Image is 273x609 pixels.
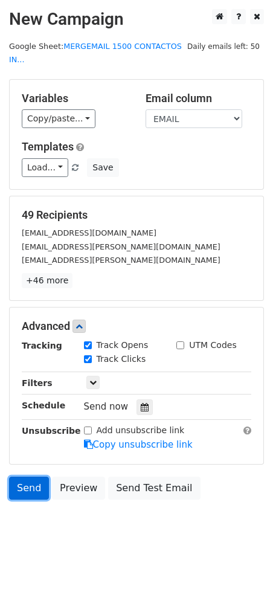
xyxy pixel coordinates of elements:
[213,551,273,609] div: Widget de chat
[97,339,149,352] label: Track Opens
[22,378,53,388] strong: Filters
[183,42,264,51] a: Daily emails left: 50
[22,426,81,436] strong: Unsubscribe
[22,208,251,222] h5: 49 Recipients
[22,242,220,251] small: [EMAIL_ADDRESS][PERSON_NAME][DOMAIN_NAME]
[87,158,118,177] button: Save
[84,439,193,450] a: Copy unsubscribe link
[22,109,95,128] a: Copy/paste...
[97,424,185,437] label: Add unsubscribe link
[22,92,127,105] h5: Variables
[189,339,236,352] label: UTM Codes
[9,9,264,30] h2: New Campaign
[22,273,72,288] a: +46 more
[213,551,273,609] iframe: Chat Widget
[22,158,68,177] a: Load...
[22,320,251,333] h5: Advanced
[183,40,264,53] span: Daily emails left: 50
[22,401,65,410] strong: Schedule
[22,140,74,153] a: Templates
[146,92,251,105] h5: Email column
[108,477,200,500] a: Send Test Email
[52,477,105,500] a: Preview
[22,256,220,265] small: [EMAIL_ADDRESS][PERSON_NAME][DOMAIN_NAME]
[84,401,129,412] span: Send now
[9,477,49,500] a: Send
[9,42,182,65] small: Google Sheet:
[9,42,182,65] a: MERGEMAIL 1500 CONTACTOS IN...
[22,228,156,237] small: [EMAIL_ADDRESS][DOMAIN_NAME]
[22,341,62,350] strong: Tracking
[97,353,146,366] label: Track Clicks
